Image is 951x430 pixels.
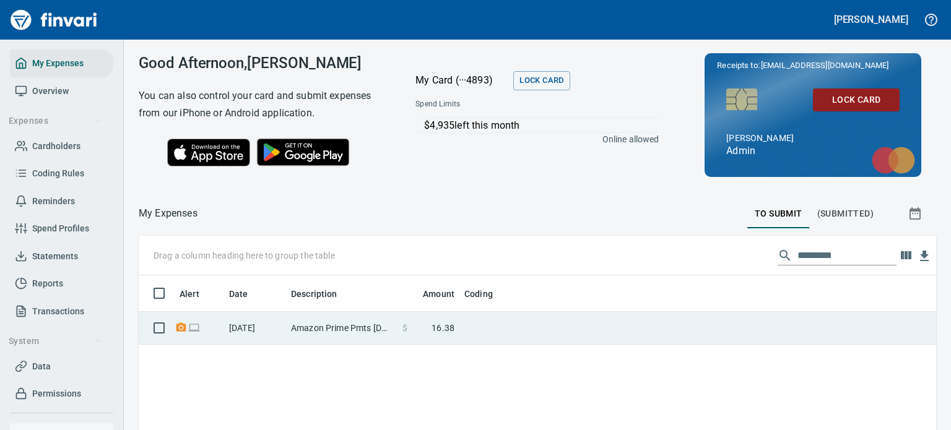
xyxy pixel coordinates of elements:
[834,13,908,26] h5: [PERSON_NAME]
[10,215,113,243] a: Spend Profiles
[813,88,900,111] button: Lock Card
[866,140,921,180] img: mastercard.svg
[10,243,113,270] a: Statements
[139,54,384,72] h3: Good Afternoon , [PERSON_NAME]
[32,304,84,319] span: Transactions
[760,59,890,71] span: [EMAIL_ADDRESS][DOMAIN_NAME]
[755,206,802,221] span: To Submit
[897,199,936,228] button: Show transactions within a particular date range
[817,206,874,221] span: (Submitted)
[726,144,900,158] p: Admin
[915,247,934,265] button: Download Table
[423,286,454,301] span: Amount
[823,92,890,108] span: Lock Card
[286,312,397,345] td: Amazon Prime Pmts [DOMAIN_NAME][URL] WA
[32,56,84,71] span: My Expenses
[32,194,75,209] span: Reminders
[415,73,508,88] p: My Card (···4893)
[229,286,264,301] span: Date
[415,98,558,111] span: Spend Limits
[180,286,199,301] span: Alert
[464,286,493,301] span: Coding
[180,286,215,301] span: Alert
[432,322,454,334] span: 16.38
[154,249,335,262] p: Drag a column heading here to group the table
[9,113,102,129] span: Expenses
[32,359,51,374] span: Data
[139,206,198,221] p: My Expenses
[726,133,844,144] p: [PERSON_NAME]
[407,286,454,301] span: Amount
[519,74,563,88] span: Lock Card
[139,206,198,221] nav: breadcrumb
[291,286,337,301] span: Description
[32,386,81,402] span: Permissions
[10,49,113,77] a: My Expenses
[291,286,354,301] span: Description
[831,10,911,29] button: [PERSON_NAME]
[32,166,84,181] span: Coding Rules
[250,132,357,173] img: Get it on Google Play
[32,249,78,264] span: Statements
[175,324,188,332] span: Receipt Required
[10,298,113,325] a: Transactions
[4,110,107,132] button: Expenses
[32,276,63,291] span: Reports
[10,380,113,408] a: Permissions
[717,59,909,72] p: Receipts to:
[402,322,407,334] span: $
[32,84,69,99] span: Overview
[406,133,659,145] p: Online allowed
[188,324,201,332] span: Online transaction
[10,270,113,298] a: Reports
[10,77,113,105] a: Overview
[464,286,509,301] span: Coding
[9,333,102,349] span: System
[7,5,100,35] img: Finvari
[229,286,248,301] span: Date
[10,132,113,160] a: Cardholders
[4,330,107,353] button: System
[897,246,915,265] button: Choose columns to display
[139,87,384,122] h6: You can also control your card and submit expenses from our iPhone or Android application.
[10,353,113,381] a: Data
[513,71,570,90] button: Lock Card
[32,139,80,154] span: Cardholders
[10,160,113,187] a: Coding Rules
[32,221,89,236] span: Spend Profiles
[167,139,250,166] img: Download on the App Store
[424,118,659,133] p: $4,935 left this month
[224,312,286,345] td: [DATE]
[10,187,113,215] a: Reminders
